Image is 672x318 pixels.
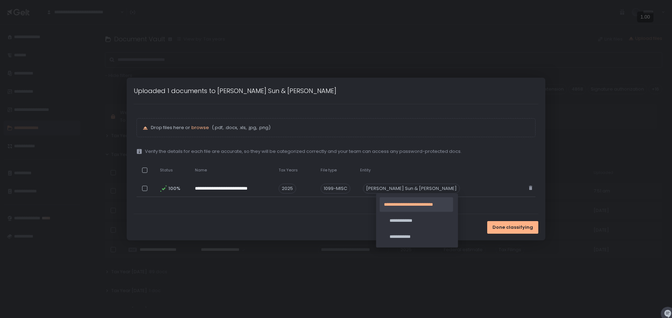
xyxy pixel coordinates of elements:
button: browse [191,125,209,131]
p: Drop files here or [151,125,530,131]
span: Verify the details for each file are accurate, so they will be categorized correctly and your tea... [145,148,462,155]
span: browse [191,124,209,131]
button: Done classifying [487,221,538,234]
span: Name [195,168,207,173]
div: 1099-MISC [321,184,350,193]
span: 2025 [279,184,296,193]
span: (.pdf, .docx, .xls, .jpg, .png) [210,125,271,131]
span: 100% [168,185,180,192]
span: Entity [360,168,371,173]
span: File type [321,168,337,173]
span: Done classifying [492,224,533,231]
span: Tax Years [279,168,298,173]
h1: Uploaded 1 documents to [PERSON_NAME] Sun & [PERSON_NAME] [134,86,336,96]
span: Status [160,168,173,173]
div: [PERSON_NAME] Sun & [PERSON_NAME] [363,184,460,193]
